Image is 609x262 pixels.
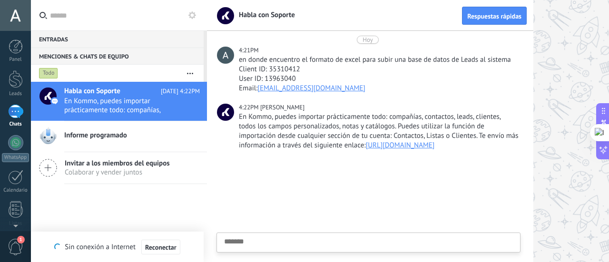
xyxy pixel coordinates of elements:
[363,36,373,44] div: Hoy
[64,87,120,96] span: Habla con Soporte
[239,112,519,150] div: En Kommo, puedes importar prácticamente todo: compañías, contactos, leads, clientes, todos los ca...
[599,119,608,141] span: Copilot
[31,30,204,48] div: Entradas
[180,65,200,82] button: Más
[17,236,25,243] span: 1
[65,159,170,168] span: Invitar a los miembros del equipos
[239,55,519,65] div: en donde encuentro el formato de excel para subir una base de datos de Leads al sistema
[257,84,365,93] a: [EMAIL_ADDRESS][DOMAIN_NAME]
[2,153,29,162] div: WhatsApp
[64,131,127,140] span: Informe programado
[366,141,435,150] a: [URL][DOMAIN_NAME]
[2,187,29,194] div: Calendario
[233,10,295,19] span: Habla con Soporte
[239,46,260,55] div: 4:21PM
[65,168,170,177] span: Colaborar y vender juntos
[31,121,207,152] a: Informe programado
[239,65,519,74] div: Client ID: 35310412
[239,74,519,84] div: User ID: 13963040
[217,104,234,121] span: Ezequiel D.
[467,13,521,19] span: Respuestas rápidas
[161,87,200,96] span: [DATE] 4:22PM
[31,48,204,65] div: Menciones & Chats de equipo
[141,240,180,255] button: Reconectar
[2,91,29,97] div: Leads
[462,7,527,25] button: Respuestas rápidas
[64,97,182,115] span: En Kommo, puedes importar prácticamente todo: compañías, contactos, leads, clientes, todos los ca...
[145,244,177,251] span: Reconectar
[260,103,304,111] span: Ezequiel D.
[39,68,58,79] div: Todo
[2,121,29,127] div: Chats
[31,82,207,121] a: Habla con Soporte [DATE] 4:22PM En Kommo, puedes importar prácticamente todo: compañías, contacto...
[2,57,29,63] div: Panel
[239,84,519,93] div: Email:
[54,239,180,255] div: Sin conexión a Internet
[217,47,234,64] span: ANDRES GARCIA - Grupo Colors
[239,103,260,112] div: 4:22PM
